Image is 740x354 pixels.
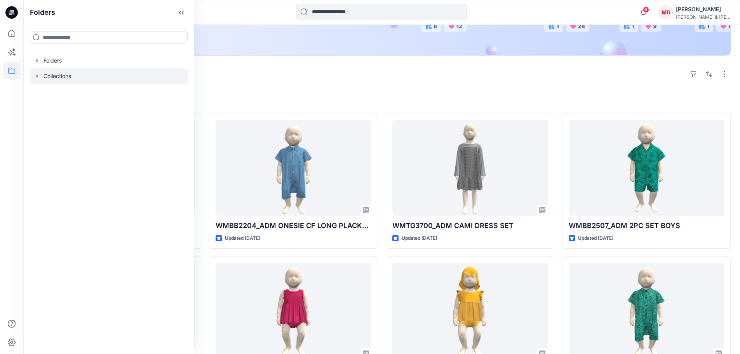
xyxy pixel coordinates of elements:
[569,120,724,216] a: WMBB2507_ADM 2PC SET BOYS
[216,120,371,216] a: WMBB2204_ADM ONESIE CF LONG PLACKET NO HALFMOON colorways update 7.28
[402,234,437,242] p: Updated [DATE]
[578,234,613,242] p: Updated [DATE]
[676,14,730,20] div: [PERSON_NAME] & [PERSON_NAME]
[569,220,724,231] p: WMBB2507_ADM 2PC SET BOYS
[392,220,548,231] p: WMTG3700_ADM CAMI DRESS SET
[33,96,731,105] h4: Styles
[676,5,730,14] div: [PERSON_NAME]
[392,120,548,216] a: WMTG3700_ADM CAMI DRESS SET
[659,5,673,19] div: MD
[225,234,260,242] p: Updated [DATE]
[216,220,371,231] p: WMBB2204_ADM ONESIE CF LONG PLACKET NO HALFMOON colorways update 7.28
[643,7,649,13] span: 6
